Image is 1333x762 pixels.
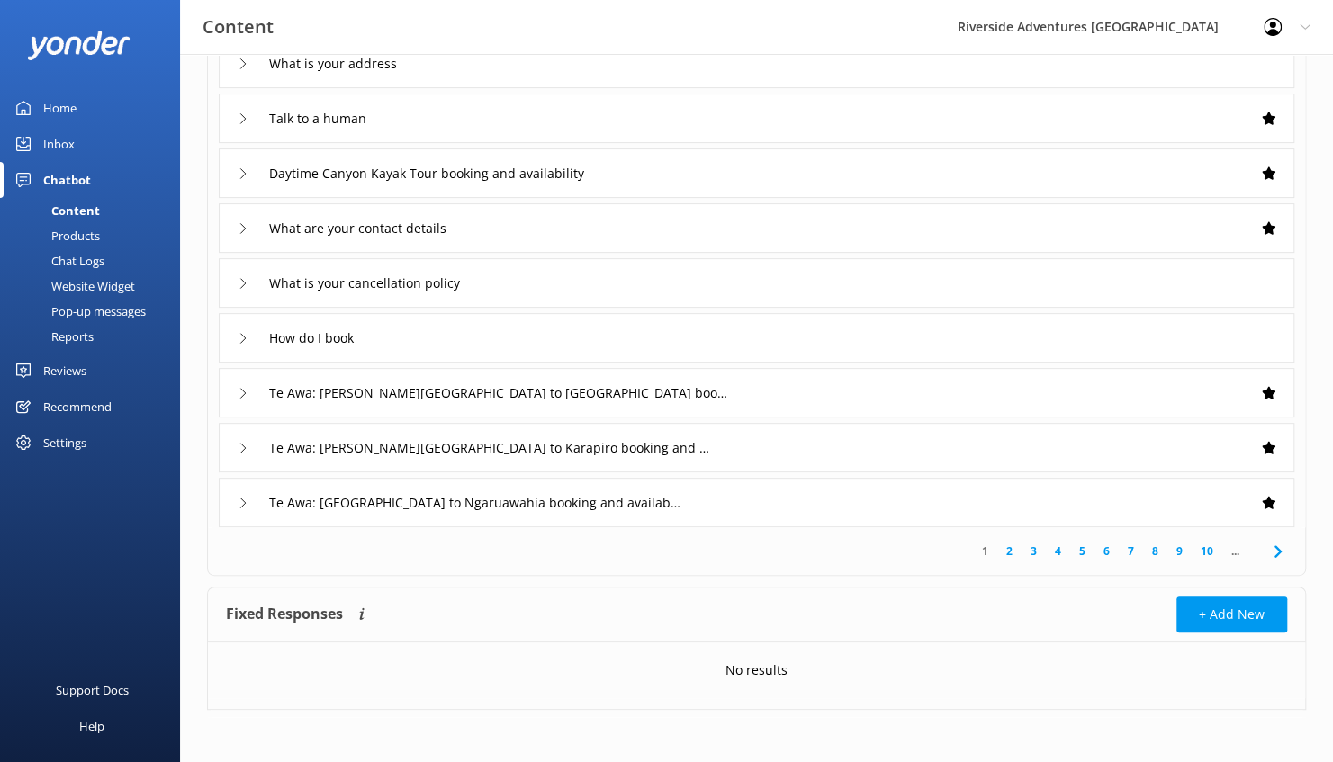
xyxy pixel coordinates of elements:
p: No results [725,660,788,680]
div: Products [11,223,100,248]
a: 10 [1192,542,1222,560]
div: Chatbot [43,162,91,198]
a: 7 [1119,542,1143,560]
a: 8 [1143,542,1167,560]
a: Pop-up messages [11,299,180,324]
a: Website Widget [11,273,180,299]
a: Content [11,198,180,223]
div: Help [79,708,104,744]
h3: Content [203,13,274,41]
button: + Add New [1176,596,1287,632]
div: Settings [43,425,86,461]
div: Inbox [43,126,75,162]
div: Website Widget [11,273,135,299]
a: 3 [1022,542,1046,560]
div: Home [43,90,77,126]
span: ... [1222,542,1248,560]
div: Chat Logs [11,248,104,273]
img: yonder-white-logo.png [27,31,131,60]
div: Recommend [43,389,112,425]
a: 6 [1094,542,1119,560]
a: Reports [11,324,180,349]
a: 5 [1070,542,1094,560]
div: Content [11,198,100,223]
a: Products [11,223,180,248]
a: 4 [1046,542,1070,560]
h4: Fixed Responses [226,596,343,632]
a: 1 [973,542,997,560]
div: Support Docs [56,672,129,708]
div: Pop-up messages [11,299,146,324]
a: Chat Logs [11,248,180,273]
a: 9 [1167,542,1192,560]
div: Reviews [43,353,86,389]
a: 2 [997,542,1022,560]
div: Reports [11,324,94,349]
